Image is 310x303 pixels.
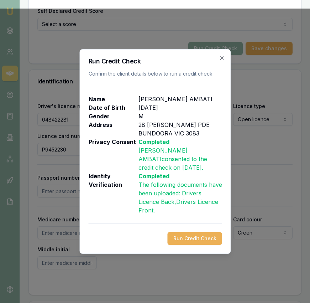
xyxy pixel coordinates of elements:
p: 28 [PERSON_NAME] PDE BUNDOORA VIC 3083 [138,120,222,138]
p: Date of Birth [88,103,138,112]
button: Run Credit Check [167,232,222,245]
h2: Run Credit Check [88,58,222,65]
p: Completed [138,138,222,146]
p: [PERSON_NAME] AMBATI [138,95,212,103]
p: Privacy Consent [88,138,138,172]
span: , Drivers Licence Front [138,198,218,214]
p: The following documents have been uploaded: . [138,180,222,215]
p: Gender [88,112,138,120]
p: [DATE] [138,103,158,112]
p: Confirm the client details below to run a credit check. [88,70,222,77]
p: Completed [138,172,222,180]
p: M [138,112,143,120]
p: Name [88,95,138,103]
p: [PERSON_NAME] AMBATI consented to the credit check on [DATE] . [138,146,222,172]
p: Address [88,120,138,138]
p: Identity Verification [88,172,138,215]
